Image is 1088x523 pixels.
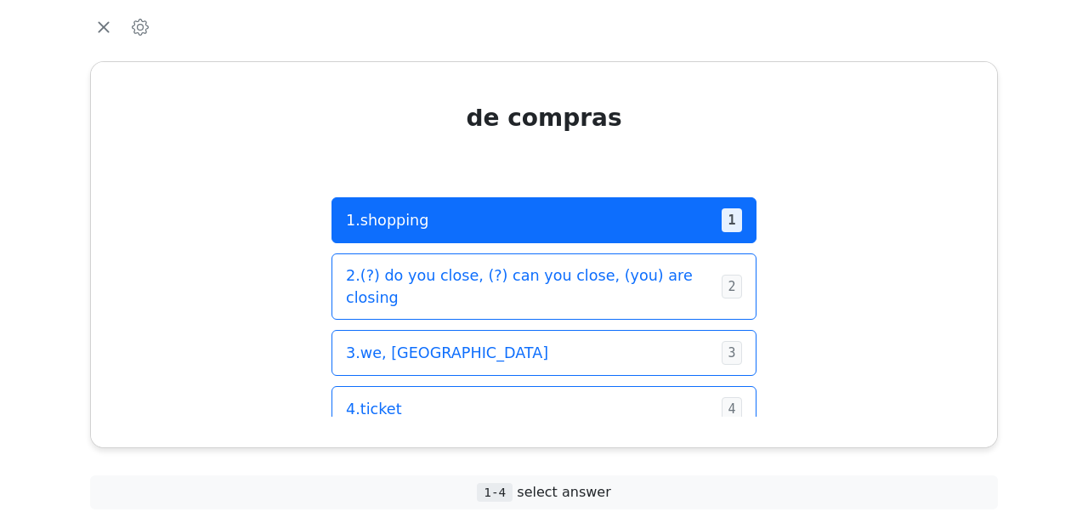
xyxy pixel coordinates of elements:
[722,208,742,232] span: 1
[331,253,756,321] button: 2.(?) do you close, (?) can you close, (you) are closing2
[346,264,708,310] span: 2 . (?) do you close, (?) can you close, (you) are closing
[331,386,756,432] button: 4.ticket4
[346,209,708,231] span: 1 . shopping
[722,397,742,421] span: 4
[346,342,708,364] span: 3 . we, [GEOGRAPHIC_DATA]
[722,275,742,298] span: 2
[346,398,708,420] span: 4 . ticket
[477,484,611,500] span: select answer
[722,341,742,365] span: 3
[477,483,513,502] span: 1-4
[466,100,621,136] div: de compras
[331,330,756,376] button: 3.we, [GEOGRAPHIC_DATA]3
[331,197,756,243] button: 1.shopping1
